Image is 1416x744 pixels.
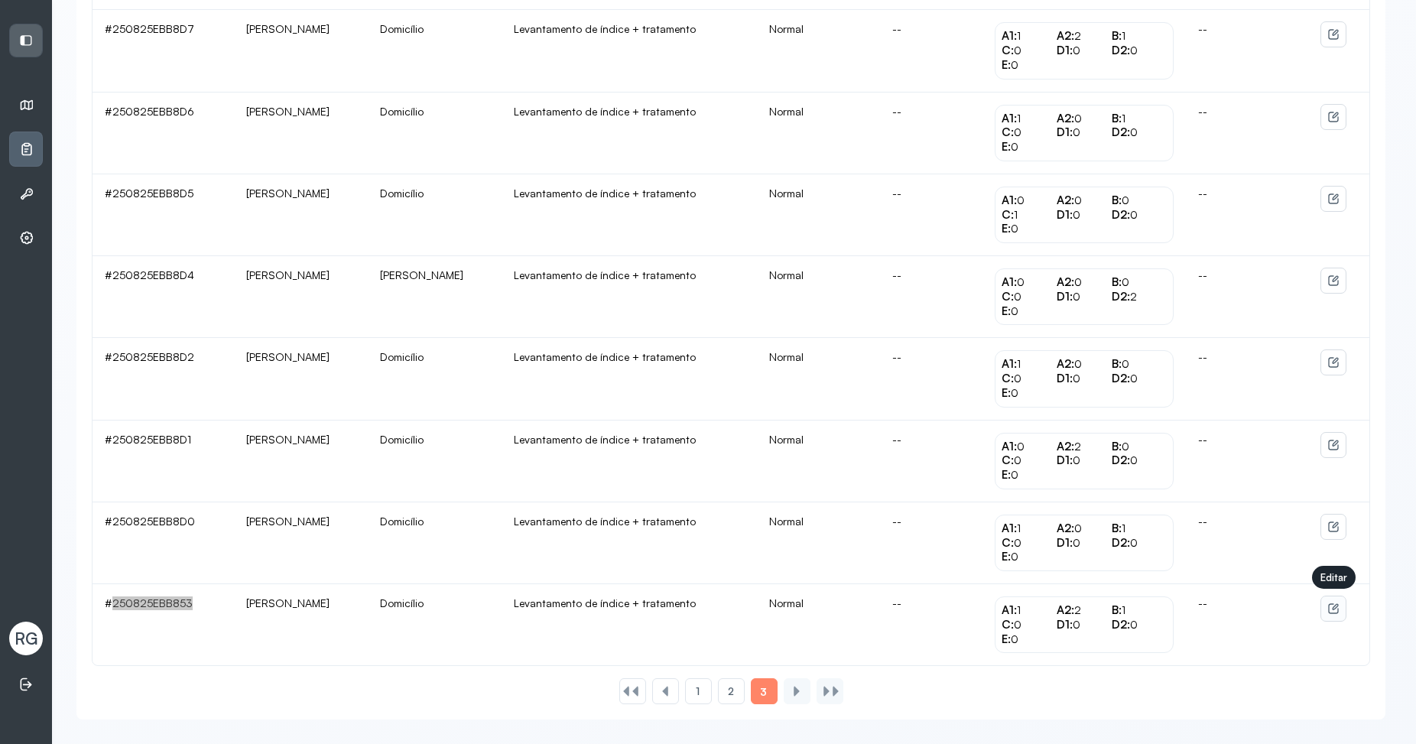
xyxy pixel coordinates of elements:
[696,685,700,698] span: 1
[234,256,367,338] td: [PERSON_NAME]
[1112,521,1122,535] span: B:
[1057,356,1074,371] span: A2:
[1057,290,1112,304] div: 0
[234,584,367,665] td: [PERSON_NAME]
[234,174,367,256] td: [PERSON_NAME]
[1112,440,1167,454] div: 0
[1057,535,1073,550] span: D1:
[502,421,757,502] td: Levantamento de índice + tratamento
[1186,93,1309,174] td: --
[1002,193,1057,208] div: 0
[1112,112,1167,126] div: 1
[234,10,367,92] td: [PERSON_NAME]
[1002,275,1017,289] span: A1:
[1002,521,1057,536] div: 1
[1112,44,1167,58] div: 0
[1112,372,1167,386] div: 0
[1002,536,1057,551] div: 0
[1002,440,1057,454] div: 0
[1057,618,1112,632] div: 0
[1112,453,1167,468] div: 0
[1112,275,1122,289] span: B:
[1186,502,1309,584] td: --
[880,421,983,502] td: --
[1002,632,1011,646] span: E:
[1186,10,1309,92] td: --
[1112,290,1167,304] div: 2
[1002,632,1057,647] div: 0
[1002,386,1057,401] div: 0
[1057,112,1112,126] div: 0
[1002,193,1017,207] span: A1:
[757,174,880,256] td: Normal
[1112,536,1167,551] div: 0
[1002,208,1057,223] div: 1
[1112,453,1130,467] span: D2:
[880,93,983,174] td: --
[234,421,367,502] td: [PERSON_NAME]
[93,256,234,338] td: #250825EBB8D4
[1057,193,1074,207] span: A2:
[1057,289,1073,304] span: D1:
[1112,521,1167,536] div: 1
[880,338,983,420] td: --
[1002,550,1057,564] div: 0
[728,685,734,698] span: 2
[368,174,502,256] td: Domicílio
[1002,453,1057,468] div: 0
[1112,193,1122,207] span: B:
[757,256,880,338] td: Normal
[93,10,234,92] td: #250825EBB8D7
[93,338,234,420] td: #250825EBB8D2
[760,685,767,699] span: 3
[1112,617,1130,632] span: D2:
[1112,43,1130,57] span: D2:
[368,421,502,502] td: Domicílio
[1002,28,1017,43] span: A1:
[368,10,502,92] td: Domicílio
[1002,43,1014,57] span: C:
[1002,521,1017,535] span: A1:
[1002,125,1057,140] div: 0
[1057,28,1074,43] span: A2:
[368,502,502,584] td: Domicílio
[1002,140,1057,154] div: 0
[1002,603,1017,617] span: A1:
[1057,440,1112,454] div: 2
[1002,535,1014,550] span: C:
[1186,174,1309,256] td: --
[15,629,37,648] span: RG
[1112,357,1167,372] div: 0
[757,10,880,92] td: Normal
[234,502,367,584] td: [PERSON_NAME]
[1002,371,1014,385] span: C:
[93,502,234,584] td: #250825EBB8D0
[1057,43,1073,57] span: D1:
[502,584,757,665] td: Levantamento de índice + tratamento
[1002,304,1057,319] div: 0
[234,338,367,420] td: [PERSON_NAME]
[757,421,880,502] td: Normal
[1057,603,1112,618] div: 2
[1057,371,1073,385] span: D1:
[502,256,757,338] td: Levantamento de índice + tratamento
[502,502,757,584] td: Levantamento de índice + tratamento
[1002,385,1011,400] span: E:
[93,93,234,174] td: #250825EBB8D6
[1112,207,1130,222] span: D2:
[1112,603,1122,617] span: B:
[93,584,234,665] td: #250825EBB853
[1057,521,1112,536] div: 0
[1186,256,1309,338] td: --
[368,93,502,174] td: Domicílio
[1186,584,1309,665] td: --
[1112,111,1122,125] span: B:
[1002,111,1017,125] span: A1:
[1002,549,1011,564] span: E:
[1002,289,1014,304] span: C:
[1057,439,1074,453] span: A2:
[93,174,234,256] td: #250825EBB8D5
[880,584,983,665] td: --
[1002,44,1057,58] div: 0
[757,502,880,584] td: Normal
